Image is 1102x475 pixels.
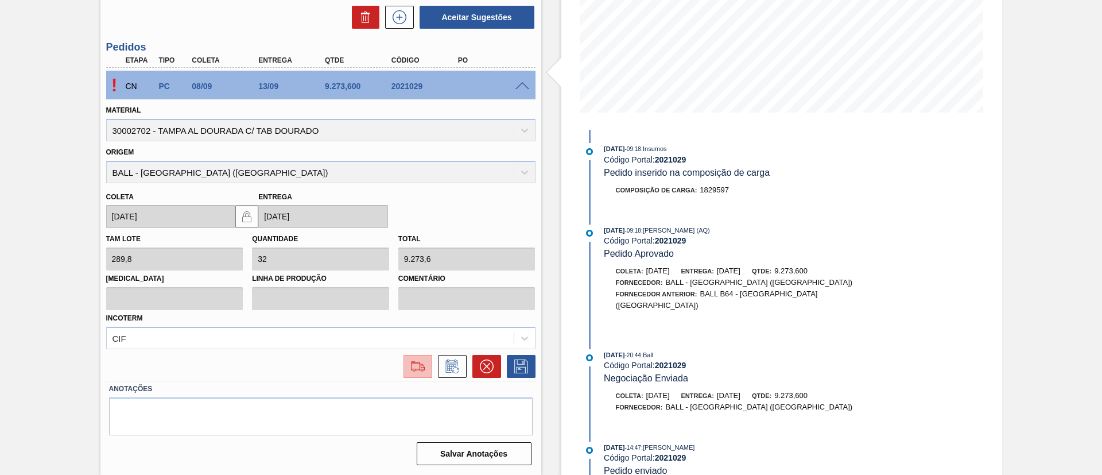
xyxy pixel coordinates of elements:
[717,267,740,275] span: [DATE]
[322,82,397,91] div: 9.273,600
[604,373,688,383] span: Negociação Enviada
[604,236,876,245] div: Código Portal:
[156,82,190,91] div: Pedido de Compra
[398,271,536,287] label: Comentário
[604,155,876,164] div: Código Portal:
[586,354,593,361] img: atual
[604,352,624,358] span: [DATE]
[255,56,330,64] div: Entrega
[717,391,740,400] span: [DATE]
[389,82,463,91] div: 2021029
[641,444,695,451] span: : [PERSON_NAME]
[126,82,154,91] p: CN
[106,41,536,53] h3: Pedidos
[604,361,876,370] div: Código Portal:
[189,56,263,64] div: Coleta
[641,145,667,152] span: : Insumos
[252,235,298,243] label: Quantidade
[189,82,263,91] div: 08/09/2025
[156,56,190,64] div: Tipo
[681,392,714,399] span: Entrega:
[420,6,534,29] button: Aceitar Sugestões
[625,352,641,358] span: - 20:44
[106,235,141,243] label: Tam lote
[604,249,674,258] span: Pedido Aprovado
[379,6,414,29] div: Nova sugestão
[616,268,643,275] span: Coleta:
[655,155,686,164] strong: 2021029
[604,453,876,462] div: Código Portal:
[616,187,697,194] span: Composição de Carga :
[417,442,531,465] button: Salvar Anotações
[700,186,729,194] span: 1829597
[455,56,530,64] div: PO
[586,230,593,237] img: atual
[123,56,157,64] div: Etapa
[752,392,771,399] span: Qtde:
[655,361,686,370] strong: 2021029
[616,404,663,411] span: Fornecedor:
[625,445,641,451] span: - 14:47
[616,279,663,286] span: Fornecedor:
[616,291,697,298] span: Fornecedor Anterior:
[774,391,808,400] span: 9.273,600
[240,210,254,223] img: locked
[106,75,123,96] p: Pendente de aceite
[414,5,536,30] div: Aceitar Sugestões
[398,235,421,243] label: Total
[641,352,653,358] span: : Ball
[586,447,593,454] img: atual
[432,355,467,378] div: Informar alteração no pedido
[123,74,157,99] div: Composição de Carga em Negociação
[109,381,533,397] label: Anotações
[604,227,624,234] span: [DATE]
[625,227,641,234] span: - 09:18
[604,168,770,177] span: Pedido inserido na composição de carga
[625,146,641,152] span: - 09:18
[112,333,126,343] div: CIF
[604,145,624,152] span: [DATE]
[258,193,292,201] label: Entrega
[235,205,258,228] button: locked
[586,148,593,155] img: atual
[646,391,670,400] span: [DATE]
[389,56,463,64] div: Código
[665,278,852,287] span: BALL - [GEOGRAPHIC_DATA] ([GEOGRAPHIC_DATA])
[467,355,501,378] div: Cancelar pedido
[616,289,818,310] span: BALL B64 - [GEOGRAPHIC_DATA] ([GEOGRAPHIC_DATA])
[255,82,330,91] div: 13/09/2025
[322,56,397,64] div: Qtde
[604,444,624,451] span: [DATE]
[641,227,710,234] span: : [PERSON_NAME] (AQ)
[655,453,686,462] strong: 2021029
[106,314,143,322] label: Incoterm
[681,268,714,275] span: Entrega:
[646,267,670,275] span: [DATE]
[346,6,379,29] div: Excluir Sugestões
[252,271,389,287] label: Linha de Produção
[106,271,243,287] label: [MEDICAL_DATA]
[501,355,536,378] div: Salvar Pedido
[106,193,134,201] label: Coleta
[258,205,388,228] input: dd/mm/yyyy
[655,236,686,245] strong: 2021029
[752,268,771,275] span: Qtde:
[398,355,432,378] div: Ir para Composição de Carga
[665,403,852,411] span: BALL - [GEOGRAPHIC_DATA] ([GEOGRAPHIC_DATA])
[106,106,141,114] label: Material
[616,392,643,399] span: Coleta:
[106,205,236,228] input: dd/mm/yyyy
[106,148,134,156] label: Origem
[774,267,808,275] span: 9.273,600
